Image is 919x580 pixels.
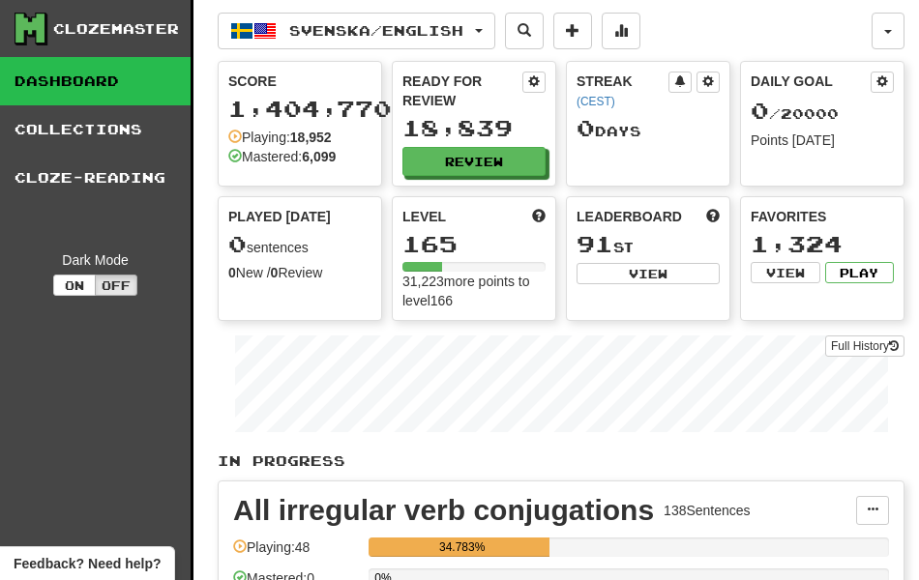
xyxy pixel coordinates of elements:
[532,207,546,226] span: Score more points to level up
[233,496,654,525] div: All irregular verb conjugations
[664,501,751,520] div: 138 Sentences
[577,263,720,284] button: View
[751,72,871,93] div: Daily Goal
[577,114,595,141] span: 0
[228,265,236,280] strong: 0
[505,13,544,49] button: Search sentences
[577,95,615,108] a: (CEST)
[825,262,895,283] button: Play
[602,13,640,49] button: More stats
[402,272,546,310] div: 31,223 more points to level 166
[751,207,894,226] div: Favorites
[289,22,463,39] span: Svenska / English
[228,72,371,91] div: Score
[825,335,904,357] a: Full History
[228,147,336,166] div: Mastered:
[228,128,332,147] div: Playing:
[577,207,682,226] span: Leaderboard
[402,72,522,110] div: Ready for Review
[271,265,279,280] strong: 0
[577,72,668,110] div: Streak
[228,232,371,257] div: sentences
[14,554,161,573] span: Open feedback widget
[95,275,137,296] button: Off
[751,232,894,256] div: 1,324
[374,537,549,557] div: 34.783%
[751,262,820,283] button: View
[577,116,720,141] div: Day s
[577,230,613,257] span: 91
[302,149,336,164] strong: 6,099
[53,19,179,39] div: Clozemaster
[218,13,495,49] button: Svenska/English
[218,451,904,471] p: In Progress
[402,232,546,256] div: 165
[228,97,371,121] div: 1,404,770
[402,116,546,140] div: 18,839
[553,13,592,49] button: Add sentence to collection
[290,130,332,145] strong: 18,952
[751,130,894,150] div: Points [DATE]
[228,207,331,226] span: Played [DATE]
[402,207,446,226] span: Level
[706,207,720,226] span: This week in points, UTC
[751,105,839,122] span: / 20000
[228,230,247,257] span: 0
[402,147,546,176] button: Review
[228,263,371,282] div: New / Review
[751,97,769,124] span: 0
[233,537,359,569] div: Playing: 48
[577,232,720,257] div: st
[15,250,176,270] div: Dark Mode
[53,275,96,296] button: On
